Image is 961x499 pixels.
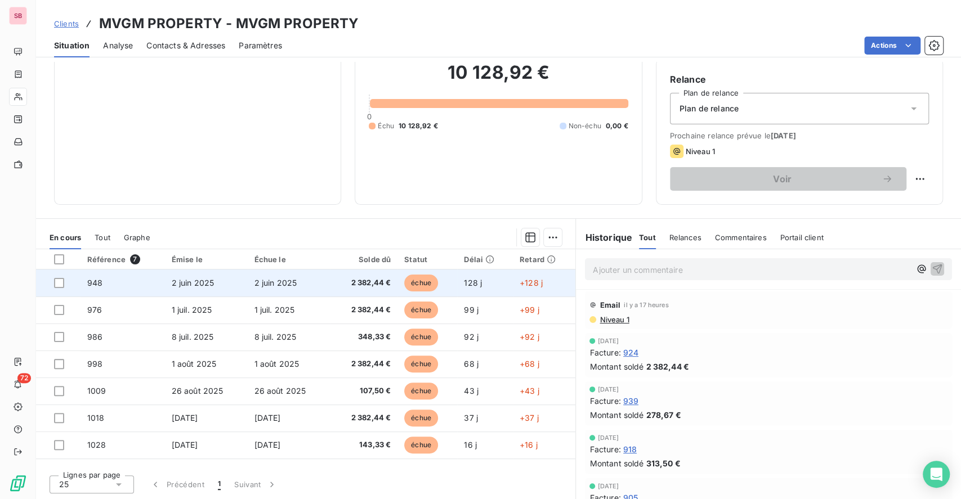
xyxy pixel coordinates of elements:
span: 43 j [464,386,479,395]
span: +99 j [520,305,539,314]
span: 7 [130,254,140,264]
span: 986 [87,332,102,341]
span: Situation [54,40,90,51]
span: 16 j [464,440,477,449]
span: [DATE] [172,440,198,449]
span: 998 [87,359,102,368]
span: 1 [218,479,221,490]
span: +16 j [520,440,538,449]
span: 2 382,44 € [646,361,689,372]
div: Statut [404,255,450,264]
span: 313,50 € [646,457,680,469]
span: +43 j [520,386,539,395]
span: Contacts & Adresses [146,40,225,51]
span: 128 j [464,278,482,287]
span: [DATE] [597,338,619,344]
span: 948 [87,278,102,287]
span: 72 [17,373,31,383]
span: 10 128,92 € [399,121,438,131]
span: Montant soldé [589,457,643,469]
span: 26 août 2025 [172,386,224,395]
span: 8 juil. 2025 [172,332,214,341]
span: +37 j [520,413,539,422]
h3: MVGM PROPERTY - MVGM PROPERTY [99,14,359,34]
div: Délai [464,255,506,264]
span: Relances [669,233,701,242]
span: 143,33 € [337,439,391,451]
span: Portail client [780,233,824,242]
span: [DATE] [771,131,796,140]
span: +68 j [520,359,539,368]
span: 976 [87,305,102,314]
span: 0 [367,112,372,121]
span: [DATE] [254,413,281,422]
span: Facture : [589,347,620,358]
span: 1018 [87,413,105,422]
span: 1 juil. 2025 [172,305,212,314]
span: 0,00 € [606,121,628,131]
span: Commentaires [715,233,767,242]
button: 1 [211,473,227,496]
button: Actions [864,37,920,55]
span: [DATE] [597,483,619,489]
span: échue [404,356,438,372]
span: Montant soldé [589,409,643,421]
div: SB [9,7,27,25]
span: Email [600,300,620,309]
span: 25 [59,479,69,490]
span: Graphe [124,233,150,242]
span: 2 juin 2025 [254,278,297,287]
span: 1009 [87,386,106,395]
span: 2 juin 2025 [172,278,214,287]
span: Prochaine relance prévue le [670,131,929,140]
span: 2 382,44 € [337,304,391,316]
button: Précédent [143,473,211,496]
span: 26 août 2025 [254,386,306,395]
span: Clients [54,19,79,28]
span: Tout [639,233,656,242]
span: +92 j [520,332,539,341]
span: il y a 17 heures [624,302,668,308]
h6: Relance [670,73,929,86]
span: 99 j [464,305,479,314]
span: Analyse [103,40,133,51]
div: Référence [87,254,158,264]
div: Solde dû [337,255,391,264]
button: Voir [670,167,906,191]
span: 107,50 € [337,385,391,397]
span: 2 382,44 € [337,358,391,370]
span: échue [404,437,438,453]
span: 348,33 € [337,331,391,343]
span: 37 j [464,413,478,422]
span: +128 j [520,278,543,287]
span: 1 août 2025 [254,359,300,368]
span: Niveau 1 [686,147,715,156]
span: échue [404,383,438,399]
div: Émise le [172,255,241,264]
span: 278,67 € [646,409,681,421]
span: [DATE] [172,413,198,422]
div: Retard [520,255,569,264]
span: 918 [623,443,637,455]
span: Tout [95,233,110,242]
span: [DATE] [597,386,619,393]
span: 2 382,44 € [337,412,391,424]
div: Échue le [254,255,324,264]
span: Voir [683,174,882,183]
span: 1028 [87,440,106,449]
span: échue [404,410,438,426]
span: 924 [623,347,638,358]
span: 2 382,44 € [337,277,391,289]
span: [DATE] [254,440,281,449]
span: 939 [623,395,638,407]
span: 1 juil. 2025 [254,305,295,314]
span: Non-échu [569,121,601,131]
span: Facture : [589,443,620,455]
span: Niveau 1 [598,315,629,324]
span: En cours [50,233,81,242]
span: [DATE] [597,434,619,441]
span: Échu [378,121,394,131]
img: Logo LeanPay [9,474,27,492]
span: Montant soldé [589,361,643,372]
span: 8 juil. 2025 [254,332,297,341]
